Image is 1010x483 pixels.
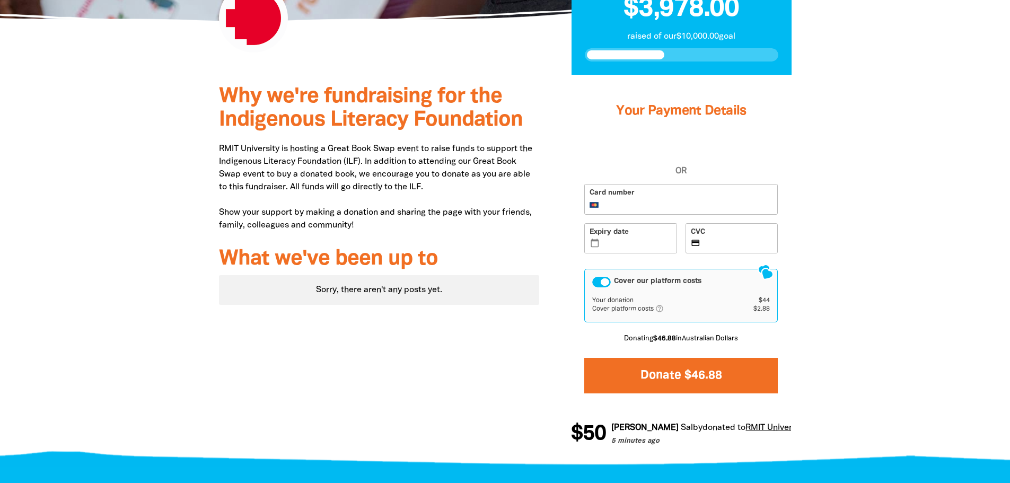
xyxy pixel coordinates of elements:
button: Cover our platform costs [592,277,611,287]
h3: Your Payment Details [584,90,778,133]
span: $50 [563,424,598,445]
a: RMIT University's Great Book Swap [737,424,873,432]
i: help_outlined [655,304,672,313]
p: RMIT University is hosting a Great Book Swap event to raise funds to support the Indigenous Liter... [219,143,540,232]
iframe: Secure CVC input frame [703,240,773,249]
em: [PERSON_NAME] [603,424,670,432]
img: MasterCard [590,202,599,208]
p: raised of our $10,000.00 goal [585,30,778,43]
em: Salby [672,424,694,432]
p: 5 minutes ago [603,436,873,447]
td: Your donation [592,296,737,305]
iframe: PayPal-paypal [584,141,778,165]
button: Donate $46.88 [584,358,778,393]
span: OR [584,165,778,178]
span: Why we're fundraising for the Indigenous Literacy Foundation [219,87,523,130]
p: Donating in Australian Dollars [584,334,778,345]
i: credit_card [691,239,701,248]
span: donated to [694,424,737,432]
div: Donation stream [571,417,791,451]
div: Sorry, there aren't any posts yet. [219,275,540,305]
iframe: Secure expiration date input frame [602,240,672,249]
td: $2.88 [737,304,770,314]
i: calendar_today [590,239,600,248]
h3: What we've been up to [219,248,540,271]
div: Paginated content [219,275,540,305]
td: Cover platform costs [592,304,737,314]
td: $44 [737,296,770,305]
iframe: Secure card number input frame [602,200,772,209]
b: $46.88 [653,336,676,342]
